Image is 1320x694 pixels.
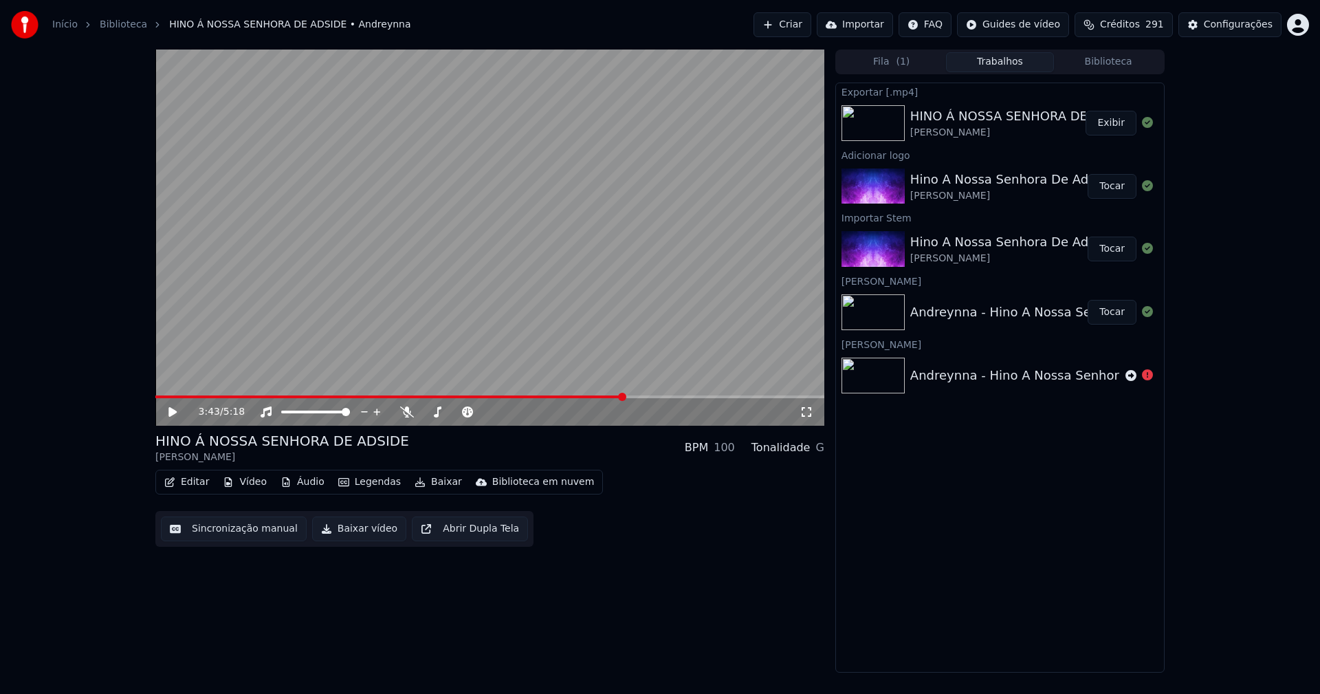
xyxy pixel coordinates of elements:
button: Baixar vídeo [312,517,406,541]
div: Andreynna - Hino A Nossa Senhora De Adside [910,366,1193,385]
button: Fila [837,52,946,72]
div: Configurações [1204,18,1273,32]
div: [PERSON_NAME] [155,451,409,464]
button: Legendas [333,473,406,492]
div: Importar Stem [836,209,1164,226]
button: Importar [817,12,893,37]
button: Trabalhos [946,52,1055,72]
button: Áudio [275,473,330,492]
button: Configurações [1178,12,1281,37]
span: 291 [1145,18,1164,32]
div: [PERSON_NAME] [910,189,1114,203]
div: Hino A Nossa Senhora De Adside [910,170,1114,189]
a: Início [52,18,78,32]
button: Guides de vídeo [957,12,1069,37]
button: Abrir Dupla Tela [412,517,528,541]
div: Hino A Nossa Senhora De Adside [910,232,1114,252]
button: Vídeo [217,473,272,492]
div: Biblioteca em nuvem [492,475,595,489]
button: Exibir [1086,111,1136,135]
div: Adicionar logo [836,147,1164,163]
a: Biblioteca [100,18,147,32]
div: [PERSON_NAME] [836,336,1164,352]
button: Editar [159,473,214,492]
span: 3:43 [199,405,220,419]
div: 100 [714,440,735,456]
div: HINO Á NOSSA SENHORA DE ADSIDE [910,107,1138,126]
button: Tocar [1088,300,1136,325]
span: 5:18 [223,405,245,419]
div: BPM [685,440,708,456]
button: FAQ [899,12,951,37]
span: HINO Á NOSSA SENHORA DE ADSIDE • Andreynna [169,18,410,32]
button: Tocar [1088,174,1136,199]
div: / [199,405,232,419]
span: ( 1 ) [896,55,910,69]
button: Criar [753,12,811,37]
div: Tonalidade [751,440,811,456]
div: G [815,440,824,456]
div: Exportar [.mp4] [836,83,1164,100]
button: Tocar [1088,237,1136,261]
span: Créditos [1100,18,1140,32]
div: [PERSON_NAME] [910,126,1138,140]
button: Sincronização manual [161,517,307,541]
div: HINO Á NOSSA SENHORA DE ADSIDE [155,431,409,451]
button: Biblioteca [1054,52,1163,72]
div: Andreynna - Hino A Nossa Senhora De Adside [910,303,1193,322]
div: [PERSON_NAME] [836,272,1164,289]
button: Créditos291 [1075,12,1173,37]
img: youka [11,11,38,39]
nav: breadcrumb [52,18,411,32]
button: Baixar [409,473,467,492]
div: [PERSON_NAME] [910,252,1114,265]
